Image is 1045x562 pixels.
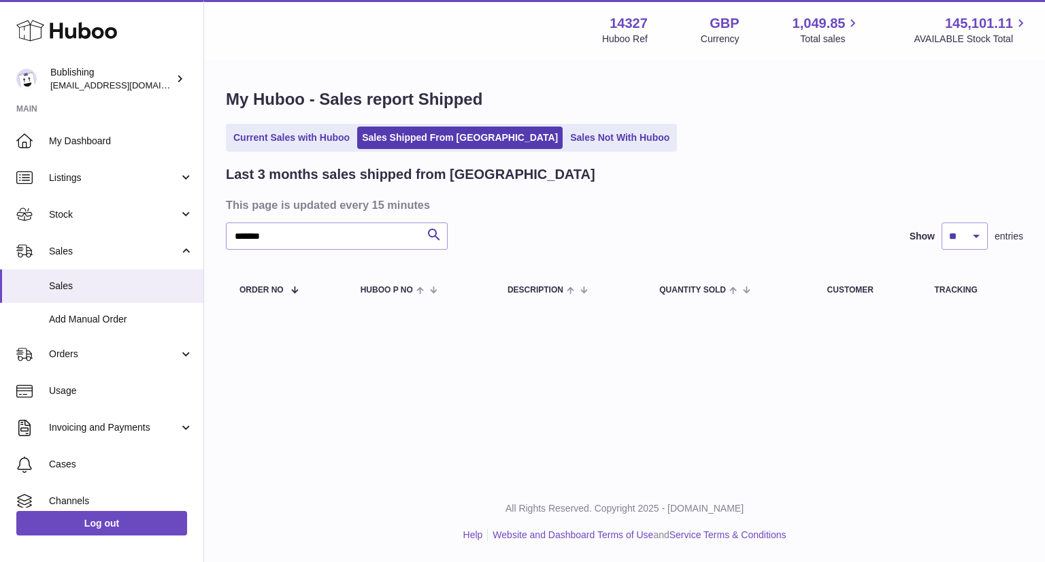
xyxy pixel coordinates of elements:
[669,529,786,540] a: Service Terms & Conditions
[49,280,193,293] span: Sales
[49,421,179,434] span: Invoicing and Payments
[995,230,1023,243] span: entries
[701,33,740,46] div: Currency
[16,69,37,89] img: jam@bublishing.com
[610,14,648,33] strong: 14327
[659,286,726,295] span: Quantity Sold
[827,286,908,295] div: Customer
[49,171,179,184] span: Listings
[49,495,193,508] span: Channels
[565,127,674,149] a: Sales Not With Huboo
[49,245,179,258] span: Sales
[226,88,1023,110] h1: My Huboo - Sales report Shipped
[239,286,284,295] span: Order No
[800,33,861,46] span: Total sales
[934,286,1010,295] div: Tracking
[49,313,193,326] span: Add Manual Order
[49,208,179,221] span: Stock
[226,165,595,184] h2: Last 3 months sales shipped from [GEOGRAPHIC_DATA]
[914,14,1029,46] a: 145,101.11 AVAILABLE Stock Total
[50,66,173,92] div: Bublishing
[49,384,193,397] span: Usage
[463,529,483,540] a: Help
[602,33,648,46] div: Huboo Ref
[910,230,935,243] label: Show
[945,14,1013,33] span: 145,101.11
[793,14,846,33] span: 1,049.85
[710,14,739,33] strong: GBP
[49,135,193,148] span: My Dashboard
[226,197,1020,212] h3: This page is updated every 15 minutes
[508,286,563,295] span: Description
[488,529,786,542] li: and
[493,529,653,540] a: Website and Dashboard Terms of Use
[361,286,413,295] span: Huboo P no
[357,127,563,149] a: Sales Shipped From [GEOGRAPHIC_DATA]
[49,348,179,361] span: Orders
[215,502,1034,515] p: All Rights Reserved. Copyright 2025 - [DOMAIN_NAME]
[229,127,354,149] a: Current Sales with Huboo
[50,80,200,90] span: [EMAIL_ADDRESS][DOMAIN_NAME]
[16,511,187,535] a: Log out
[793,14,861,46] a: 1,049.85 Total sales
[49,458,193,471] span: Cases
[914,33,1029,46] span: AVAILABLE Stock Total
